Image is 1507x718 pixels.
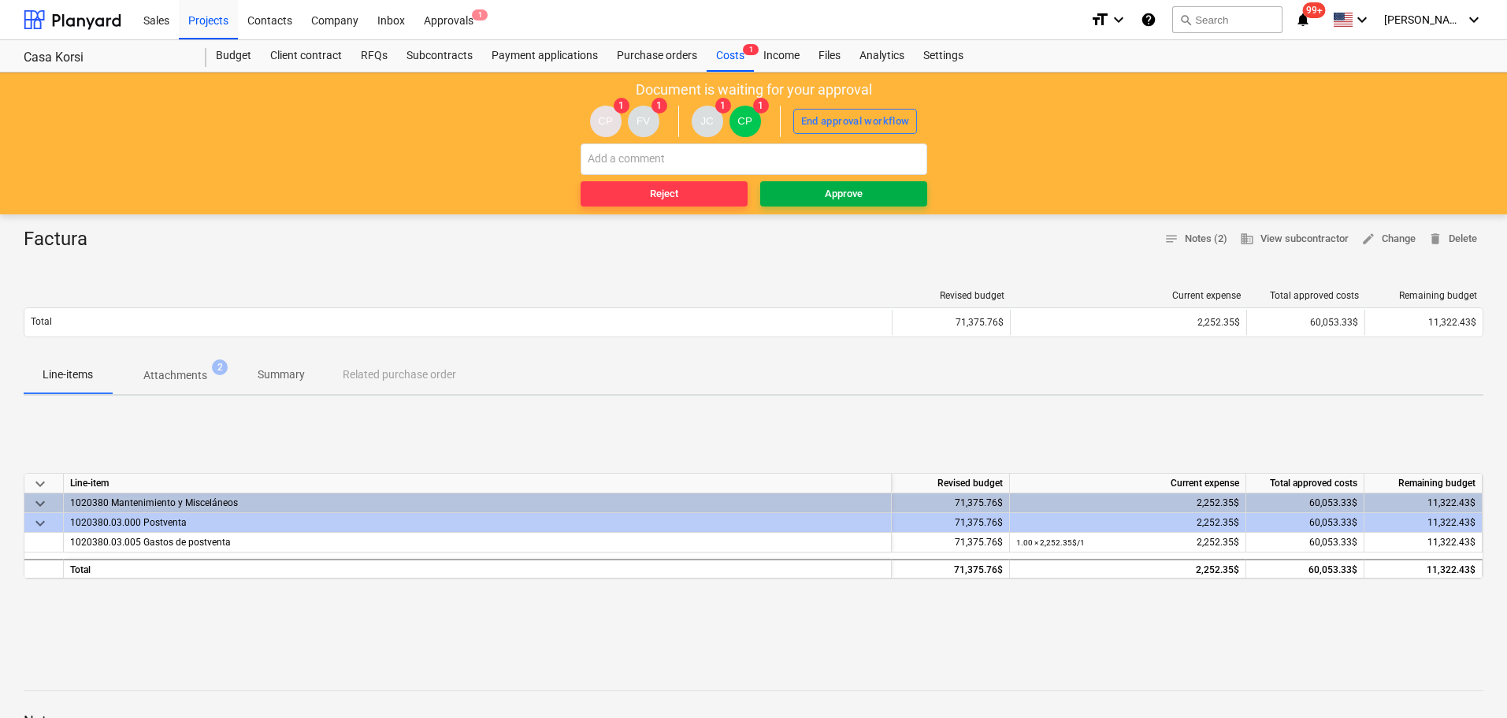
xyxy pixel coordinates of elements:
i: keyboard_arrow_down [1353,10,1372,29]
a: Purchase orders [607,40,707,72]
div: Line-item [64,474,892,493]
div: 60,053.33$ [1246,493,1364,513]
span: 1 [614,98,629,113]
p: Attachments [143,367,207,384]
div: End approval workflow [801,113,910,131]
span: keyboard_arrow_down [31,474,50,493]
span: 2 [212,359,228,375]
div: Payment applications [482,40,607,72]
span: edit [1361,232,1375,246]
button: End approval workflow [793,109,918,134]
span: keyboard_arrow_down [31,514,50,533]
p: Document is waiting for your approval [636,80,872,99]
div: Fernando Vanegas [628,106,659,137]
div: Revised budget [892,474,1010,493]
div: Total [64,559,892,578]
span: 11,322.43$ [1428,317,1476,328]
div: 60,053.33$ [1246,310,1364,335]
div: Current expense [1010,474,1246,493]
span: Change [1361,230,1416,248]
div: Revised budget [899,290,1004,301]
a: Client contract [261,40,351,72]
div: Javier Cattan [692,106,723,137]
i: keyboard_arrow_down [1109,10,1128,29]
button: Search [1172,6,1282,33]
i: keyboard_arrow_down [1464,10,1483,29]
div: 60,053.33$ [1246,559,1364,578]
div: 11,322.43$ [1364,513,1483,533]
span: 11,322.43$ [1427,537,1475,548]
div: 2,252.35$ [1016,533,1239,552]
i: Knowledge base [1141,10,1156,29]
a: Analytics [850,40,914,72]
p: Line-items [43,366,93,383]
span: JC [700,115,713,127]
iframe: Chat Widget [1428,642,1507,718]
div: Current expense [1017,290,1241,301]
i: format_size [1090,10,1109,29]
span: CP [737,115,752,127]
span: FV [637,115,650,127]
span: 1020380.03.005 Gastos de postventa [70,537,231,548]
button: Reject [581,181,748,206]
span: 1 [715,98,731,113]
div: 11,322.43$ [1364,559,1483,578]
div: Reject [650,185,678,203]
button: Delete [1422,227,1483,251]
small: 1.00 × 2,252.35$ / 1 [1016,538,1085,547]
span: Notes (2) [1164,230,1227,248]
span: Delete [1428,230,1477,248]
div: 71,375.76$ [892,493,1010,513]
span: delete [1428,232,1442,246]
div: 71,375.76$ [892,533,1010,552]
a: Costs1 [707,40,754,72]
div: Remaining budget [1364,474,1483,493]
div: Approve [825,185,863,203]
div: Casa Korsi [24,50,187,66]
p: Total [31,315,52,329]
span: business [1240,232,1254,246]
div: 71,375.76$ [892,513,1010,533]
i: notifications [1295,10,1311,29]
div: Total approved costs [1253,290,1359,301]
span: 1 [743,44,759,55]
span: 1 [472,9,488,20]
div: 2,252.35$ [1016,493,1239,513]
div: 2,252.35$ [1016,513,1239,533]
div: RFQs [351,40,397,72]
input: Add a comment [581,143,927,175]
a: Subcontracts [397,40,482,72]
span: notes [1164,232,1179,246]
div: Factura [24,227,100,252]
div: 2,252.35$ [1017,317,1240,328]
a: Settings [914,40,973,72]
div: 1020380.03.000 Postventa [70,513,885,532]
span: 1 [753,98,769,113]
span: [PERSON_NAME] [1384,13,1463,26]
div: 1020380 Mantenimiento y Misceláneos [70,493,885,512]
a: Files [809,40,850,72]
div: Remaining budget [1372,290,1477,301]
span: CP [598,115,613,127]
span: 1 [651,98,667,113]
a: Income [754,40,809,72]
div: Claudia Perez [590,106,622,137]
button: Change [1355,227,1422,251]
div: Costs [707,40,754,72]
div: 11,322.43$ [1364,493,1483,513]
div: 60,053.33$ [1246,513,1364,533]
p: Summary [258,366,305,383]
a: Budget [206,40,261,72]
span: 60,053.33$ [1309,537,1357,548]
div: 71,375.76$ [892,559,1010,578]
span: 99+ [1303,2,1326,18]
span: search [1179,13,1192,26]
